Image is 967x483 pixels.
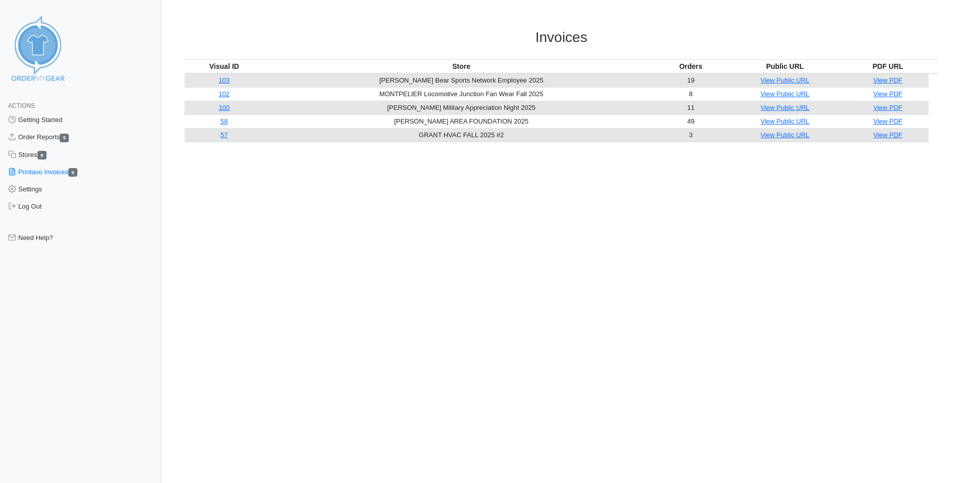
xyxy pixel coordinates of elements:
[761,117,810,125] a: View Public URL
[761,90,810,98] a: View Public URL
[185,29,938,46] h3: Invoices
[659,114,723,128] td: 49
[37,151,47,159] span: 9
[761,104,810,111] a: View Public URL
[659,128,723,142] td: 3
[221,117,228,125] a: 58
[873,76,903,84] a: View PDF
[723,59,847,73] th: Public URL
[264,128,659,142] td: GRANT HVAC FALL 2025 #2
[873,131,903,139] a: View PDF
[873,90,903,98] a: View PDF
[873,104,903,111] a: View PDF
[659,59,723,73] th: Orders
[659,87,723,101] td: 8
[264,101,659,114] td: [PERSON_NAME] Military Appreciation Night 2025
[761,131,810,139] a: View Public URL
[218,76,230,84] a: 103
[659,73,723,88] td: 19
[847,59,929,73] th: PDF URL
[264,59,659,73] th: Store
[60,134,69,142] span: 5
[264,87,659,101] td: MONTPELIER Locomotive Junction Fan Wear Fall 2025
[8,102,35,109] span: Actions
[264,73,659,88] td: [PERSON_NAME] Bear Sports Network Employee 2025
[761,76,810,84] a: View Public URL
[264,114,659,128] td: [PERSON_NAME] AREA FOUNDATION 2025
[218,90,230,98] a: 102
[68,168,77,177] span: 5
[873,117,903,125] a: View PDF
[659,101,723,114] td: 11
[221,131,228,139] a: 57
[185,59,264,73] th: Visual ID
[218,104,230,111] a: 100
